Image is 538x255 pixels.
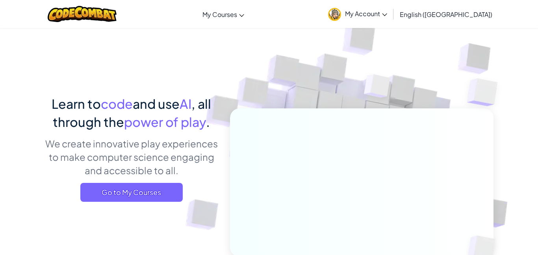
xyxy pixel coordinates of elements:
span: power of play [124,114,206,130]
img: CodeCombat logo [48,6,117,22]
span: code [101,96,133,112]
span: My Account [345,9,387,18]
a: Go to My Courses [80,183,183,202]
a: My Courses [199,4,248,25]
p: We create innovative play experiences to make computer science engaging and accessible to all. [45,137,218,177]
span: AI [180,96,191,112]
img: Overlap cubes [349,59,406,117]
img: Overlap cubes [451,59,519,126]
img: avatar [328,8,341,21]
span: . [206,114,210,130]
span: Learn to [52,96,101,112]
a: My Account [324,2,391,26]
span: My Courses [202,10,237,19]
a: English ([GEOGRAPHIC_DATA]) [396,4,496,25]
span: English ([GEOGRAPHIC_DATA]) [400,10,492,19]
span: and use [133,96,180,112]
